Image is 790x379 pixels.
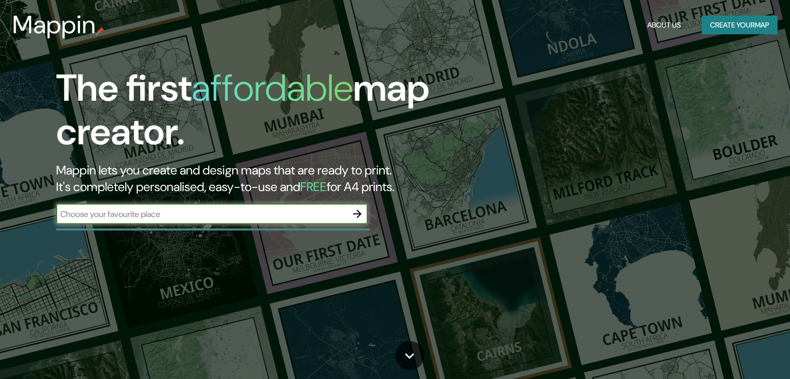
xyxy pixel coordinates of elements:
img: mappin-pin [96,27,104,35]
h1: The first map creator. [56,66,451,162]
input: Choose your favourite place [56,208,347,220]
h1: affordable [192,64,353,112]
h3: Mappin [12,10,96,39]
h2: Mappin lets you create and design maps that are ready to print. It's completely personalised, eas... [56,162,451,195]
button: Create yourmap [702,16,778,35]
button: About Us [643,16,685,35]
h5: FREE [300,179,327,195]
